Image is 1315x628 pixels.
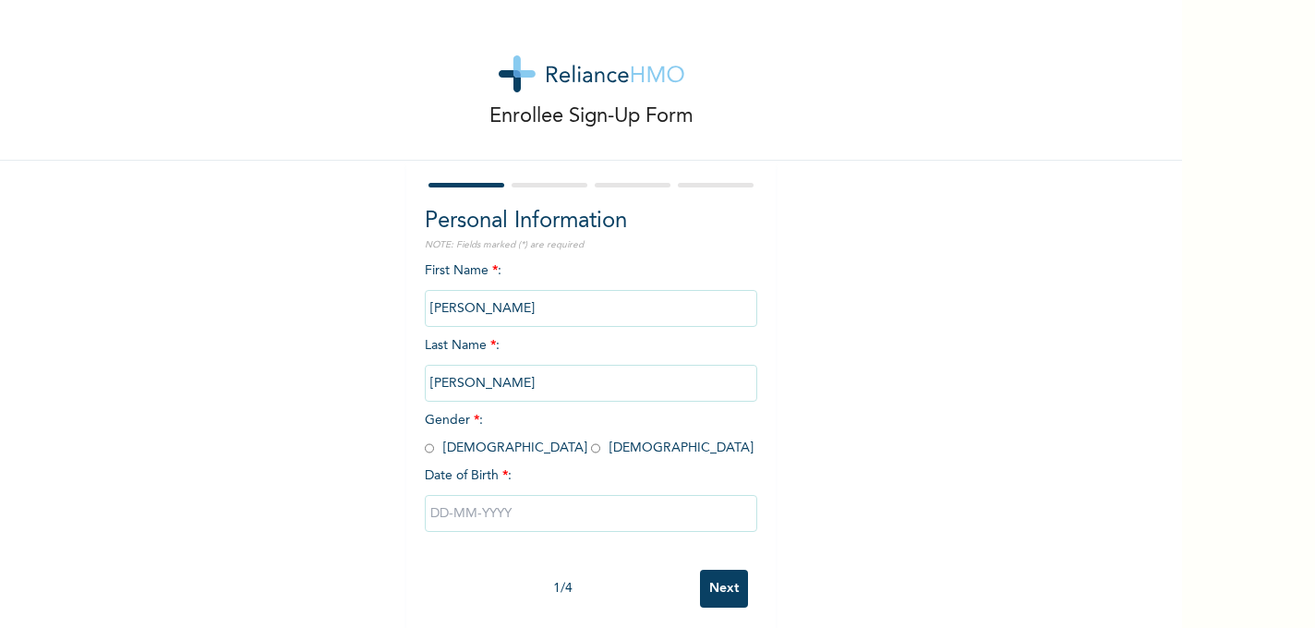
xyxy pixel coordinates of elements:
[489,102,694,132] p: Enrollee Sign-Up Form
[425,339,757,390] span: Last Name :
[425,264,757,315] span: First Name :
[425,205,757,238] h2: Personal Information
[425,414,754,454] span: Gender : [DEMOGRAPHIC_DATA] [DEMOGRAPHIC_DATA]
[425,466,512,486] span: Date of Birth :
[700,570,748,608] input: Next
[499,55,684,92] img: logo
[425,365,757,402] input: Enter your last name
[425,495,757,532] input: DD-MM-YYYY
[425,238,757,252] p: NOTE: Fields marked (*) are required
[425,290,757,327] input: Enter your first name
[425,579,700,598] div: 1 / 4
